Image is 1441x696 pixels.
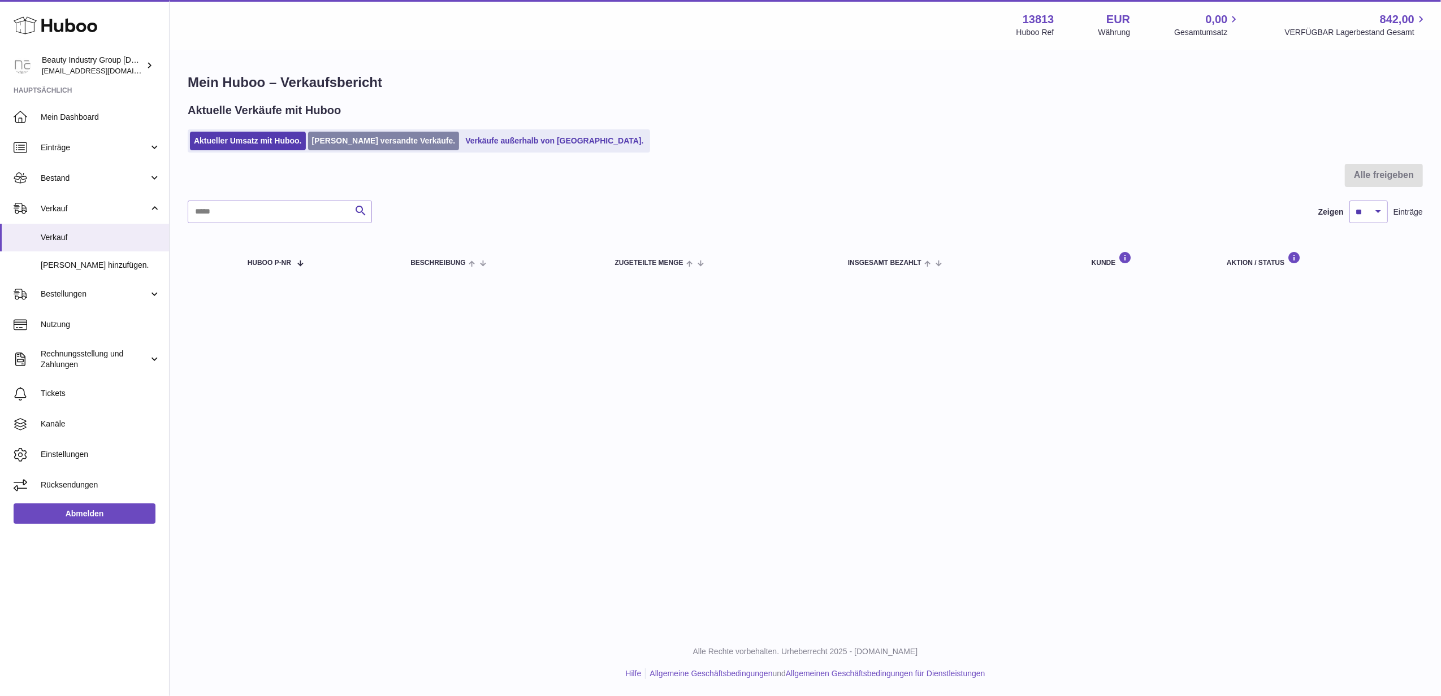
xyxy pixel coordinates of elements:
[41,232,161,243] span: Verkauf
[188,103,341,118] h2: Aktuelle Verkäufe mit Huboo
[41,449,161,460] span: Einstellungen
[1174,12,1240,38] a: 0,00 Gesamtumsatz
[1174,27,1240,38] span: Gesamtumsatz
[308,132,460,150] a: [PERSON_NAME] versandte Verkäufe.
[41,142,149,153] span: Einträge
[786,669,985,678] a: Allgemeinen Geschäftsbedingungen für Dienstleistungen
[41,349,149,370] span: Rechnungsstellung und Zahlungen
[650,669,772,678] a: Allgemeine Geschäftsbedingungen
[615,259,683,267] span: ZUGETEILTE Menge
[1206,12,1228,27] span: 0,00
[41,388,161,399] span: Tickets
[1098,27,1131,38] div: Währung
[41,203,149,214] span: Verkauf
[1023,12,1054,27] strong: 13813
[42,66,166,75] span: [EMAIL_ADDRESS][DOMAIN_NAME]
[248,259,291,267] span: Huboo P-Nr
[1394,207,1423,217] span: Einträge
[188,73,1423,92] h1: Mein Huboo – Verkaufsbericht
[14,57,31,74] img: kellie.nash@beautyworks.co.uk
[1106,12,1130,27] strong: EUR
[461,132,647,150] a: Verkäufe außerhalb von [GEOGRAPHIC_DATA].
[1016,27,1054,38] div: Huboo Ref
[410,259,465,267] span: Beschreibung
[1227,251,1412,267] div: Aktion / Status
[848,259,921,267] span: Insgesamt bezahlt
[41,289,149,299] span: Bestellungen
[41,173,149,184] span: Bestand
[646,668,985,679] li: und
[1092,251,1204,267] div: Kunde
[14,503,155,524] a: Abmelden
[1318,207,1344,217] label: Zeigen
[41,319,161,330] span: Nutzung
[41,260,161,271] span: [PERSON_NAME] hinzufügen.
[190,132,306,150] a: Aktueller Umsatz mit Huboo.
[625,669,641,678] a: Hilfe
[179,646,1432,657] p: Alle Rechte vorbehalten. Urheberrecht 2025 - [DOMAIN_NAME]
[42,55,144,76] div: Beauty Industry Group [DOMAIN_NAME]
[1380,12,1414,27] span: 842,00
[1284,27,1427,38] span: VERFÜGBAR Lagerbestand Gesamt
[41,480,161,490] span: Rücksendungen
[41,112,161,123] span: Mein Dashboard
[1284,12,1427,38] a: 842,00 VERFÜGBAR Lagerbestand Gesamt
[41,419,161,429] span: Kanäle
